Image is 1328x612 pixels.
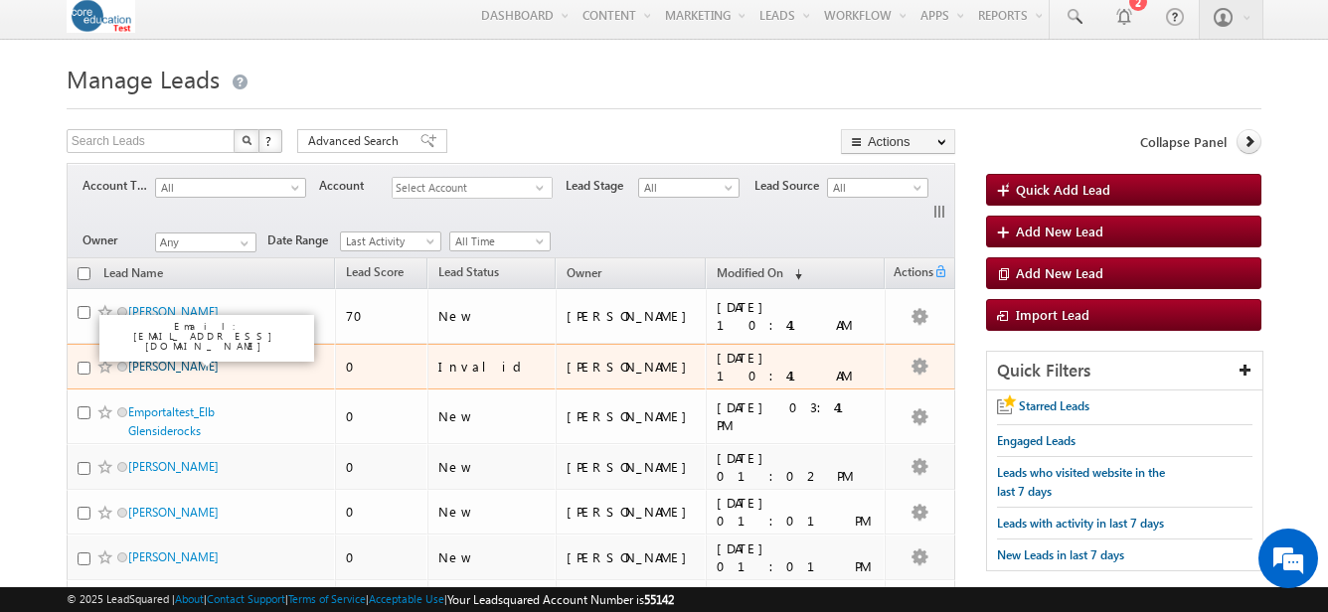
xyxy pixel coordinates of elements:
[567,265,601,280] span: Owner
[128,304,219,338] a: [PERSON_NAME] Santiago2
[997,433,1076,448] span: Engaged Leads
[346,548,419,566] div: 0
[93,262,173,288] a: Lead Name
[536,183,552,192] span: select
[567,458,697,476] div: [PERSON_NAME]
[369,592,444,605] a: Acceptable Use
[156,179,293,197] span: All
[207,592,285,605] a: Contact Support
[346,407,419,425] div: 0
[717,398,876,434] div: [DATE] 03:41 PM
[308,132,405,150] span: Advanced Search
[242,135,251,145] img: Search
[319,177,392,195] span: Account
[393,178,536,199] span: Select Account
[83,231,155,249] span: Owner
[175,592,204,605] a: About
[67,590,674,609] span: © 2025 LeadSquared | | | | |
[707,261,812,287] a: Modified On (sorted descending)
[326,10,374,58] div: Minimize live chat window
[567,503,697,521] div: [PERSON_NAME]
[1016,306,1089,323] span: Import Lead
[717,494,876,530] div: [DATE] 01:01 PM
[717,449,876,485] div: [DATE] 01:02 PM
[267,231,340,249] span: Date Range
[128,505,219,520] a: [PERSON_NAME]
[567,358,697,376] div: [PERSON_NAME]
[230,233,254,253] a: Show All Items
[128,549,219,564] a: [PERSON_NAME]
[566,177,638,195] span: Lead Stage
[128,459,219,474] a: [PERSON_NAME]
[447,592,674,607] span: Your Leadsquared Account Number is
[26,184,363,457] textarea: Type your message and hit 'Enter'
[438,358,547,376] div: Invalid
[449,231,551,251] a: All Time
[78,267,90,280] input: Check all records
[270,474,361,501] em: Start Chat
[103,104,334,130] div: Chat with us now
[346,358,419,376] div: 0
[644,592,674,607] span: 55142
[717,265,783,280] span: Modified On
[346,264,404,279] span: Lead Score
[34,104,83,130] img: d_60004797649_company_0_60004797649
[717,539,876,575] div: [DATE] 01:01 PM
[754,177,827,195] span: Lead Source
[340,231,441,251] a: Last Activity
[438,458,547,476] div: New
[67,63,220,94] span: Manage Leads
[258,129,282,153] button: ?
[265,132,274,149] span: ?
[438,548,547,566] div: New
[827,178,928,198] a: All
[786,266,802,282] span: (sorted descending)
[428,261,509,287] a: Lead Status
[336,261,414,287] a: Lead Score
[341,232,435,250] span: Last Activity
[155,178,306,198] a: All
[1140,133,1227,151] span: Collapse Panel
[128,404,215,438] a: Emportaltest_Elb Glensiderocks
[567,307,697,325] div: [PERSON_NAME]
[83,177,155,195] span: Account Type
[717,349,876,384] div: [DATE] 10:41 AM
[997,547,1124,562] span: New Leads in last 7 days
[567,548,697,566] div: [PERSON_NAME]
[997,516,1164,531] span: Leads with activity in last 7 days
[346,503,419,521] div: 0
[346,458,419,476] div: 0
[886,261,933,287] span: Actions
[639,179,734,197] span: All
[567,407,697,425] div: [PERSON_NAME]
[638,178,740,198] a: All
[288,592,366,605] a: Terms of Service
[450,232,545,250] span: All Time
[1016,264,1103,281] span: Add New Lead
[841,129,955,154] button: Actions
[717,298,876,334] div: [DATE] 10:41 AM
[987,352,1262,390] div: Quick Filters
[828,179,922,197] span: All
[1016,181,1110,198] span: Quick Add Lead
[997,465,1165,499] span: Leads who visited website in the last 7 days
[1019,398,1089,413] span: Starred Leads
[155,232,256,252] input: Type to Search
[438,264,499,279] span: Lead Status
[438,407,547,425] div: New
[1016,223,1103,239] span: Add New Lead
[107,321,306,351] p: Email: [EMAIL_ADDRESS][DOMAIN_NAME]
[438,307,547,325] div: New
[346,307,419,325] div: 70
[392,177,553,199] div: Select Account
[438,503,547,521] div: New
